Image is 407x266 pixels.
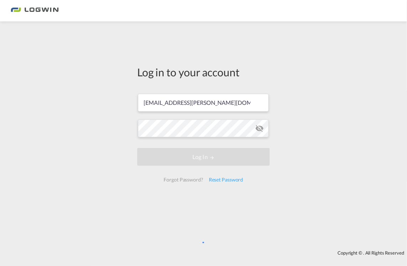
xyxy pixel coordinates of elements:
[137,148,270,166] button: LOGIN
[255,124,264,133] md-icon: icon-eye-off
[206,173,246,186] div: Reset Password
[11,3,59,19] img: bc73a0e0d8c111efacd525e4c8ad7d32.png
[138,94,269,112] input: Enter email/phone number
[137,65,270,80] div: Log in to your account
[161,173,206,186] div: Forgot Password?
